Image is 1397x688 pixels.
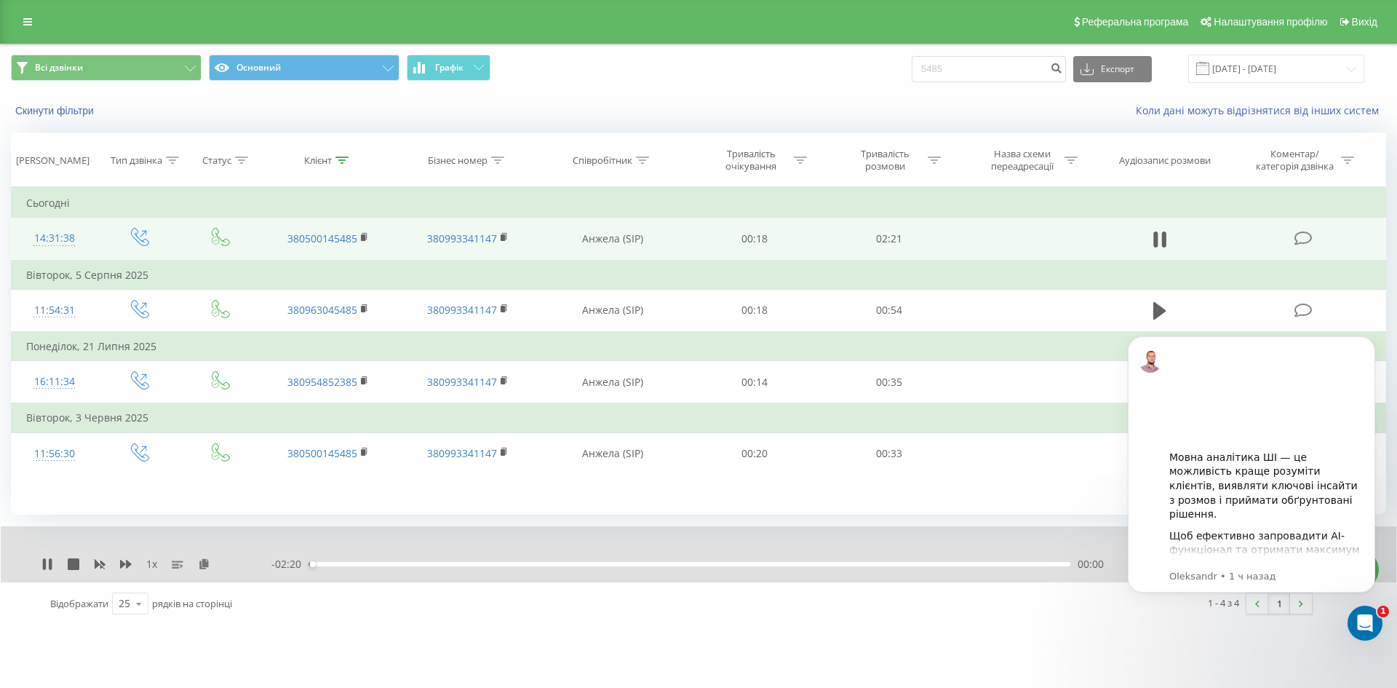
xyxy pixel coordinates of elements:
span: 00:00 [1078,557,1104,572]
a: 380993341147 [427,375,497,389]
span: Всі дзвінки [35,62,83,74]
td: Анжела (SIP) [537,361,688,404]
a: 380993341147 [427,232,497,245]
a: 380993341147 [427,446,497,460]
span: 1 [1377,606,1389,617]
div: Назва схеми переадресації [983,148,1061,173]
a: 380500145485 [287,232,357,245]
td: 00:35 [821,361,955,404]
div: Аудіозапис розмови [1119,154,1211,167]
div: Співробітник [573,154,632,167]
td: 00:20 [688,432,821,475]
a: 380963045485 [287,303,357,317]
button: Експорт [1073,56,1152,82]
button: Графік [407,55,490,81]
div: Статус [202,154,231,167]
span: рядків на сторінці [152,597,232,610]
span: 1 x [146,557,157,572]
div: 25 [119,596,130,611]
td: Вівторок, 3 Червня 2025 [12,403,1386,432]
div: Accessibility label [310,561,316,567]
span: Налаштування профілю [1214,16,1327,28]
span: Графік [435,63,463,73]
td: 00:18 [688,218,821,261]
td: Понеділок, 21 Липня 2025 [12,332,1386,361]
div: 11:54:31 [26,296,83,325]
div: 14:31:38 [26,224,83,253]
div: Коментар/категорія дзвінка [1252,148,1337,173]
div: 16:11:34 [26,368,83,396]
iframe: Intercom notifications сообщение [1106,315,1397,649]
a: 380500145485 [287,446,357,460]
td: 00:33 [821,432,955,475]
td: Анжела (SIP) [537,432,688,475]
td: 00:54 [821,289,955,332]
span: Реферальна програма [1082,16,1189,28]
button: Всі дзвінки [11,55,202,81]
div: Тривалість розмови [846,148,924,173]
div: Бізнес номер [428,154,487,167]
span: Вихід [1352,16,1377,28]
input: Пошук за номером [912,56,1066,82]
td: Вівторок, 5 Серпня 2025 [12,261,1386,290]
div: Тип дзвінка [111,154,162,167]
div: Тривалість очікування [712,148,790,173]
span: Відображати [50,597,108,610]
a: 380954852385 [287,375,357,389]
button: Скинути фільтри [11,104,101,117]
td: 02:21 [821,218,955,261]
a: Коли дані можуть відрізнятися вiд інших систем [1136,103,1386,117]
div: 11:56:30 [26,440,83,468]
iframe: Intercom live chat [1348,606,1382,641]
div: [PERSON_NAME] [16,154,89,167]
td: Сьогодні [12,189,1386,218]
td: Анжела (SIP) [537,218,688,261]
a: 380993341147 [427,303,497,317]
td: Анжела (SIP) [537,289,688,332]
span: - 02:20 [271,557,309,572]
div: Клієнт [304,154,332,167]
td: 00:14 [688,361,821,404]
td: 00:18 [688,289,821,332]
button: Основний [209,55,399,81]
